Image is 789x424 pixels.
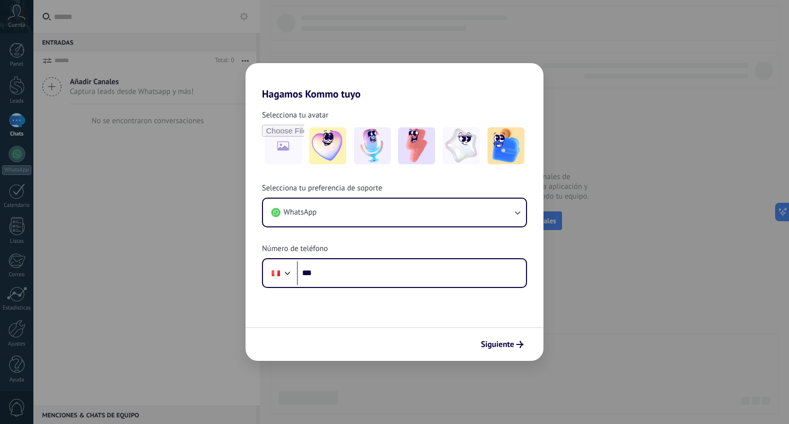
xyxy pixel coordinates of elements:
img: -1.jpeg [309,127,346,164]
span: Selecciona tu preferencia de soporte [262,183,382,194]
img: -4.jpeg [443,127,480,164]
span: Selecciona tu avatar [262,110,328,121]
button: Siguiente [476,336,528,353]
span: Número de teléfono [262,244,328,254]
h2: Hagamos Kommo tuyo [246,63,543,100]
span: Siguiente [481,341,514,348]
div: Peru: + 51 [266,262,286,284]
img: -5.jpeg [487,127,524,164]
button: WhatsApp [263,199,526,226]
img: -3.jpeg [398,127,435,164]
span: WhatsApp [284,207,316,218]
img: -2.jpeg [354,127,391,164]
